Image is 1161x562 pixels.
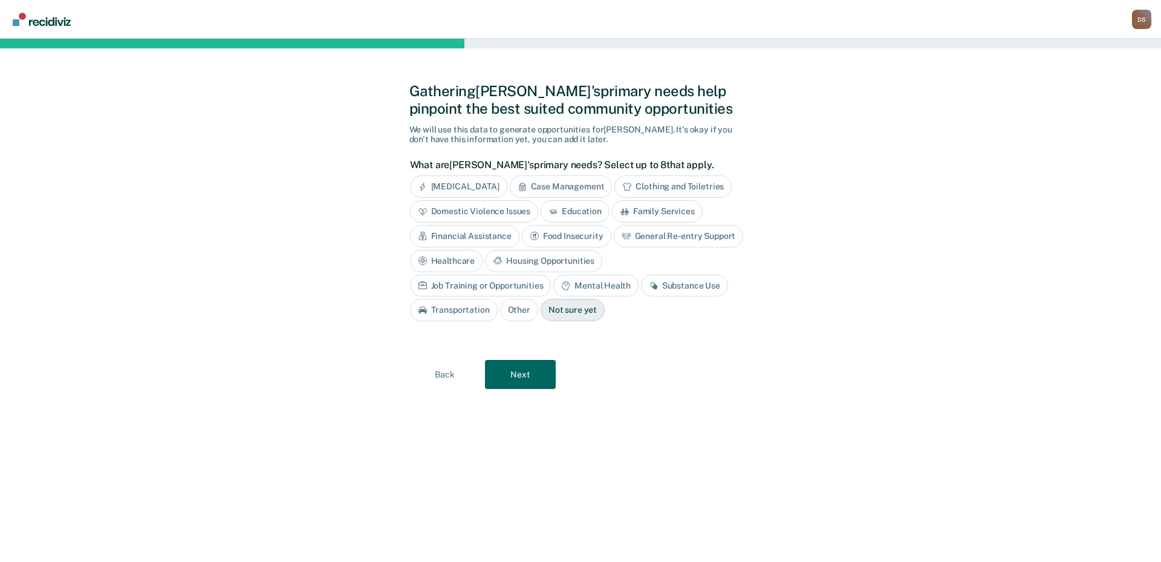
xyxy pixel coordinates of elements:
[1132,10,1151,29] button: Profile dropdown button
[500,299,538,321] div: Other
[510,175,613,198] div: Case Management
[522,225,611,247] div: Food Insecurity
[485,360,556,389] button: Next
[410,275,551,297] div: Job Training or Opportunities
[541,200,610,223] div: Education
[1132,10,1151,29] div: D S
[410,299,498,321] div: Transportation
[409,360,480,389] button: Back
[409,125,752,145] div: We will use this data to generate opportunities for [PERSON_NAME] . It's okay if you don't have t...
[541,299,605,321] div: Not sure yet
[410,159,746,171] label: What are [PERSON_NAME]'s primary needs? Select up to 8 that apply.
[13,13,71,26] img: Recidiviz
[410,200,539,223] div: Domestic Violence Issues
[612,200,703,223] div: Family Services
[410,250,483,272] div: Healthcare
[409,82,752,117] div: Gathering [PERSON_NAME]'s primary needs help pinpoint the best suited community opportunities
[614,175,732,198] div: Clothing and Toiletries
[641,275,728,297] div: Substance Use
[614,225,744,247] div: General Re-entry Support
[485,250,602,272] div: Housing Opportunities
[553,275,638,297] div: Mental Health
[410,175,507,198] div: [MEDICAL_DATA]
[410,225,519,247] div: Financial Assistance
